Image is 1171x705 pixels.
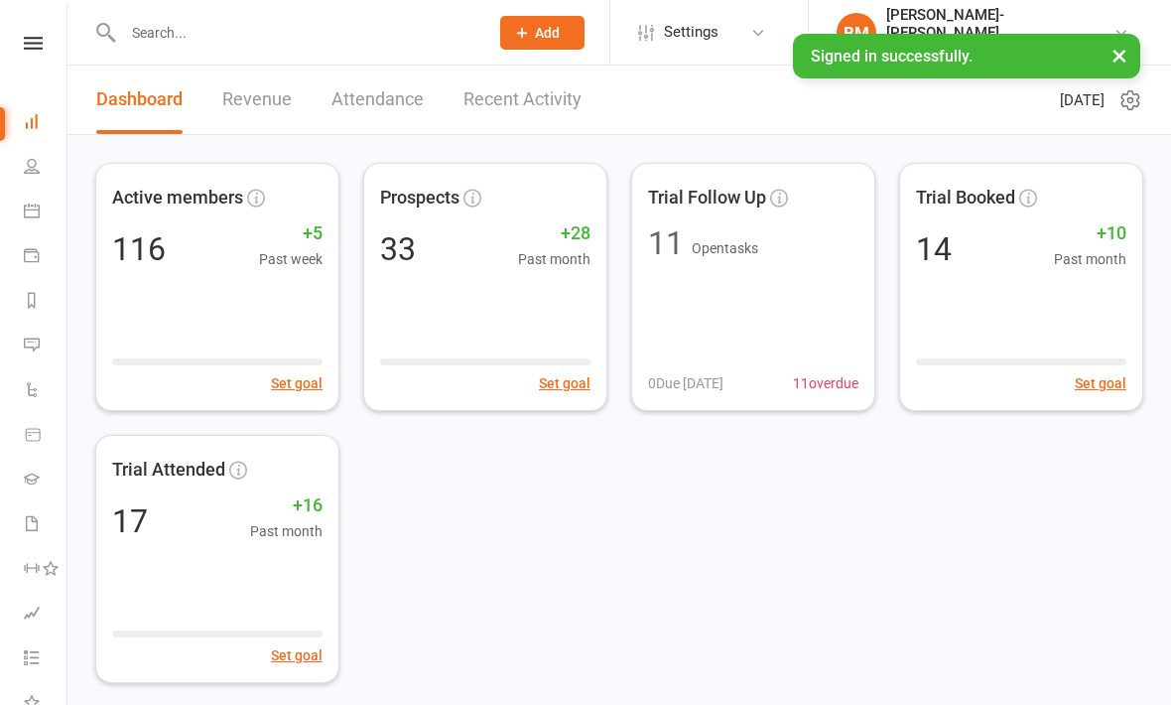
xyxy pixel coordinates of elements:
[24,101,68,146] a: Dashboard
[24,593,68,637] a: Assessments
[793,372,858,394] span: 11 overdue
[837,13,876,53] div: BM
[250,492,323,520] span: +16
[250,520,323,542] span: Past month
[259,248,323,270] span: Past week
[24,191,68,235] a: Calendar
[1054,248,1126,270] span: Past month
[535,25,560,41] span: Add
[692,240,758,256] span: Open tasks
[916,233,952,265] div: 14
[24,414,68,459] a: Product Sales
[916,184,1015,212] span: Trial Booked
[112,184,243,212] span: Active members
[811,47,973,66] span: Signed in successfully.
[648,184,766,212] span: Trial Follow Up
[1075,372,1126,394] button: Set goal
[380,184,459,212] span: Prospects
[271,644,323,666] button: Set goal
[24,146,68,191] a: People
[463,66,582,134] a: Recent Activity
[24,280,68,325] a: Reports
[648,227,684,259] div: 11
[112,233,166,265] div: 116
[518,248,590,270] span: Past month
[1102,34,1137,76] button: ×
[1060,88,1105,112] span: [DATE]
[380,233,416,265] div: 33
[96,66,183,134] a: Dashboard
[112,505,148,537] div: 17
[271,372,323,394] button: Set goal
[664,10,718,55] span: Settings
[222,66,292,134] a: Revenue
[112,456,225,485] span: Trial Attended
[886,6,1113,42] div: [PERSON_NAME]-[PERSON_NAME]
[518,219,590,248] span: +28
[1054,219,1126,248] span: +10
[24,235,68,280] a: Payments
[539,372,590,394] button: Set goal
[259,219,323,248] span: +5
[117,19,474,47] input: Search...
[648,372,723,394] span: 0 Due [DATE]
[500,16,585,50] button: Add
[331,66,424,134] a: Attendance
